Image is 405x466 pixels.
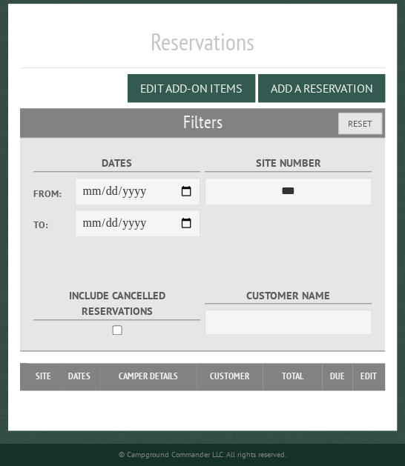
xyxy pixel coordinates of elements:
button: Reset [338,113,382,134]
h1: Reservations [20,27,384,68]
th: Site [27,363,59,390]
th: Due [322,363,352,390]
label: Site Number [205,155,372,172]
label: To: [33,218,75,232]
label: Dates [33,155,200,172]
h2: Filters [20,108,384,136]
th: Edit [352,363,385,390]
button: Add a Reservation [258,74,385,102]
th: Dates [59,363,101,390]
label: Include Cancelled Reservations [33,287,200,320]
button: Edit Add-on Items [128,74,255,102]
label: Customer Name [205,287,372,304]
th: Camper Details [100,363,196,390]
small: © Campground Commander LLC. All rights reserved. [119,450,286,459]
th: Total [263,363,322,390]
th: Customer [197,363,263,390]
label: From: [33,187,75,201]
